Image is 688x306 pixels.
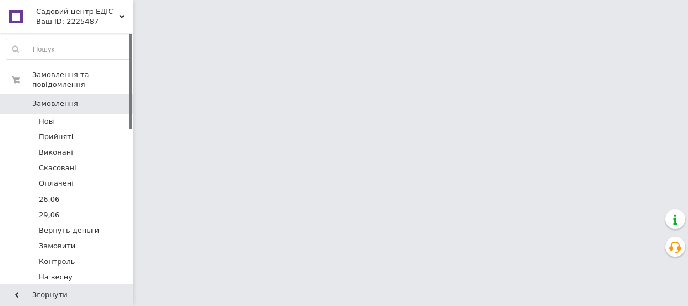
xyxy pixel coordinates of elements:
div: Ваш ID: 2225487 [36,17,133,27]
span: На весну [39,272,73,282]
span: Нові [39,116,55,126]
span: 26.06 [39,195,59,205]
span: Садовий центр ЕДІС [36,7,119,17]
span: Виконані [39,147,73,157]
span: Скасовані [39,163,76,173]
span: Оплачені [39,178,74,188]
span: Замовлення [32,99,78,109]
span: Прийняті [39,132,73,142]
span: Замовити [39,241,75,251]
span: Замовлення та повідомлення [32,70,133,90]
span: Контроль [39,257,75,267]
input: Пошук [6,39,130,59]
span: Вернуть деньги [39,226,99,236]
span: 29,06 [39,210,59,220]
